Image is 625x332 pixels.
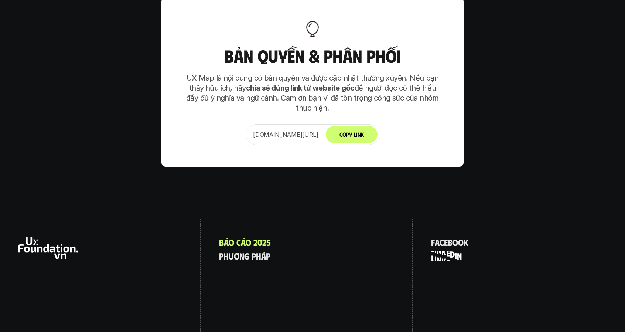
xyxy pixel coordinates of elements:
[219,237,224,247] span: B
[257,237,262,247] span: 0
[253,237,257,247] span: 2
[464,237,468,247] span: k
[437,245,441,255] span: n
[246,237,251,247] span: o
[244,251,249,261] span: g
[435,237,440,247] span: a
[326,126,378,143] button: Copy Link
[431,237,435,247] span: f
[183,46,442,66] h3: Bản quyền & Phân phối
[452,237,458,247] span: o
[266,237,271,247] span: 5
[455,250,457,260] span: i
[457,251,462,261] span: n
[239,251,244,261] span: n
[219,237,271,247] a: Báocáo2025
[236,237,241,247] span: c
[458,237,464,247] span: o
[241,237,246,247] span: á
[431,243,434,253] span: l
[246,84,355,92] strong: chia sẻ đúng link từ website gốc
[256,251,261,261] span: h
[229,251,234,261] span: ư
[266,251,270,261] span: p
[446,248,450,257] span: e
[440,237,444,247] span: c
[234,251,239,261] span: ơ
[450,249,455,259] span: d
[253,130,318,139] p: [DOMAIN_NAME][URL]
[229,237,234,247] span: o
[261,251,266,261] span: á
[262,237,266,247] span: 2
[444,237,448,247] span: e
[252,251,256,261] span: p
[224,237,229,247] span: á
[441,246,446,256] span: k
[434,244,437,254] span: i
[431,251,462,261] a: linkedin
[183,73,442,113] p: UX Map là nội dung có bản quyền và được cập nhật thường xuyên. Nếu bạn thấy hữu ích, hãy để người...
[431,237,468,247] a: facebook
[219,251,270,261] a: phươngpháp
[223,251,229,261] span: h
[448,237,452,247] span: b
[219,251,223,261] span: p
